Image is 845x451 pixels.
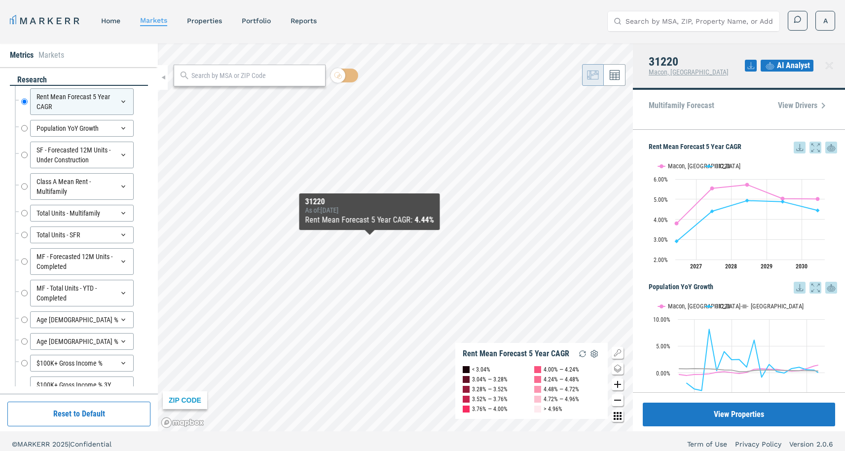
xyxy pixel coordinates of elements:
h5: Rent Mean Forecast 5 Year CAGR [649,142,837,153]
a: Privacy Policy [735,439,781,449]
button: Show Macon, GA [658,302,695,310]
h4: 31220 [649,55,729,68]
a: properties [187,17,222,25]
div: Rent Mean Forecast 5 Year CAGR. Highcharts interactive chart. [649,153,837,277]
div: As of : [DATE] [305,206,434,214]
text: [GEOGRAPHIC_DATA] [751,302,804,310]
g: 31220, line 2 of 2 with 5 data points. [675,199,820,243]
a: Portfolio [242,17,271,25]
div: < 3.04% [472,365,490,375]
div: Age [DEMOGRAPHIC_DATA] % [30,311,134,328]
text: Macon, [GEOGRAPHIC_DATA] [668,162,740,170]
g: Macon, GA, line 1 of 2 with 5 data points. [675,183,820,225]
path: Monday, 14 Jun, 20:00, 4.4. 31220. [710,209,714,213]
text: 5.00% [654,196,668,203]
div: 4.72% — 4.96% [544,394,579,404]
a: MARKERR [10,14,81,28]
path: Monday, 14 Jun, 20:00, 5.54. Macon, GA. [710,187,714,190]
text: 10.00% [653,316,670,323]
span: 2025 | [52,440,70,448]
div: Population YoY Growth. Highcharts interactive chart. [649,294,837,417]
div: $100K+ Gross Income % 3Y Change [30,376,134,403]
button: Show Macon, GA [658,162,695,170]
button: Show 31220 [705,302,731,310]
button: AI Analyst [761,60,813,72]
a: reports [291,17,317,25]
text: 5.00% [656,343,670,350]
p: Multifamily Forecast [649,102,714,110]
path: Sunday, 14 Jun, 20:00, 2.91. 31220. [675,239,679,243]
img: Settings [588,348,600,360]
path: Wednesday, 14 Jun, 20:00, 5.72. Macon, GA. [745,183,749,187]
div: $100K+ Gross Income % [30,355,134,372]
div: Rent Mean Forecast 5 Year CAGR [463,349,569,359]
div: MF - Total Units - YTD - Completed [30,280,134,306]
text: Macon, [GEOGRAPHIC_DATA] [668,302,740,310]
div: Map Tooltip Content [305,197,434,226]
span: MARKERR [17,440,52,448]
button: Zoom in map button [612,378,624,390]
div: Class A Mean Rent - Multifamily [30,173,134,200]
div: SF - Forecasted 12M Units - Under Construction [30,142,134,168]
button: Change style map button [612,363,624,375]
div: Age [DEMOGRAPHIC_DATA] % [30,333,134,350]
text: 2029 [761,263,772,270]
div: Rent Mean Forecast 5 Year CAGR [30,88,134,115]
div: 3.28% — 3.52% [472,384,508,394]
path: Wednesday, 14 Jun, 20:00, 4.93. 31220. [745,199,749,203]
div: > 4.96% [544,404,562,414]
text: 2028 [725,263,737,270]
svg: Interactive chart [649,294,830,417]
path: Friday, 14 Jun, 20:00, 4.44. 31220. [816,209,820,213]
button: Reset to Default [7,402,150,426]
a: Term of Use [687,439,727,449]
button: Show/Hide Legend Map Button [612,347,624,359]
text: 3.00% [654,236,668,243]
div: ZIP CODE [163,391,207,409]
b: 4.44% [415,215,434,225]
div: Total Units - SFR [30,226,134,243]
canvas: Map [158,43,633,431]
svg: Interactive chart [649,153,830,277]
div: 31220 [305,197,434,206]
div: 3.76% — 4.00% [472,404,508,414]
input: Search by MSA, ZIP, Property Name, or Address [625,11,773,31]
div: 3.04% — 3.28% [472,375,508,384]
a: Version 2.0.6 [789,439,833,449]
path: Thursday, 14 Jun, 20:00, 4.88. 31220. [781,200,785,204]
text: 4.00% [654,217,668,224]
div: Total Units - Multifamily [30,205,134,222]
button: Other options map button [612,410,624,422]
a: Mapbox logo [161,417,204,428]
input: Search by MSA or ZIP Code [191,71,320,81]
text: 2030 [796,263,808,270]
button: View Properties [643,403,835,426]
h5: Population YoY Growth [649,282,837,294]
a: home [101,17,120,25]
span: Confidential [70,440,111,448]
div: 3.52% — 3.76% [472,394,508,404]
button: Show 31220 [705,162,731,170]
text: 2.00% [654,257,668,263]
button: Show USA [741,302,761,310]
div: MF - Forecasted 12M Units - Completed [30,248,134,275]
div: Rent Mean Forecast 5 Year CAGR : [305,214,434,226]
span: © [12,440,17,448]
button: Zoom out map button [612,394,624,406]
a: markets [140,16,167,24]
div: 4.24% — 4.48% [544,375,579,384]
div: Population YoY Growth [30,120,134,137]
path: Friday, 14 Jun, 20:00, 5.01. Macon, GA. [816,197,820,201]
li: Metrics [10,49,34,61]
text: 2027 [690,263,702,270]
img: Reload Legend [577,348,588,360]
div: 4.00% — 4.24% [544,365,579,375]
li: Markets [38,49,64,61]
div: 4.48% — 4.72% [544,384,579,394]
span: A [823,16,828,26]
text: 0.00% [656,370,670,377]
path: Sunday, 14 Jun, 20:00, 3.8. Macon, GA. [675,222,679,225]
span: Macon, [GEOGRAPHIC_DATA] [649,68,729,76]
div: research [10,75,148,86]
